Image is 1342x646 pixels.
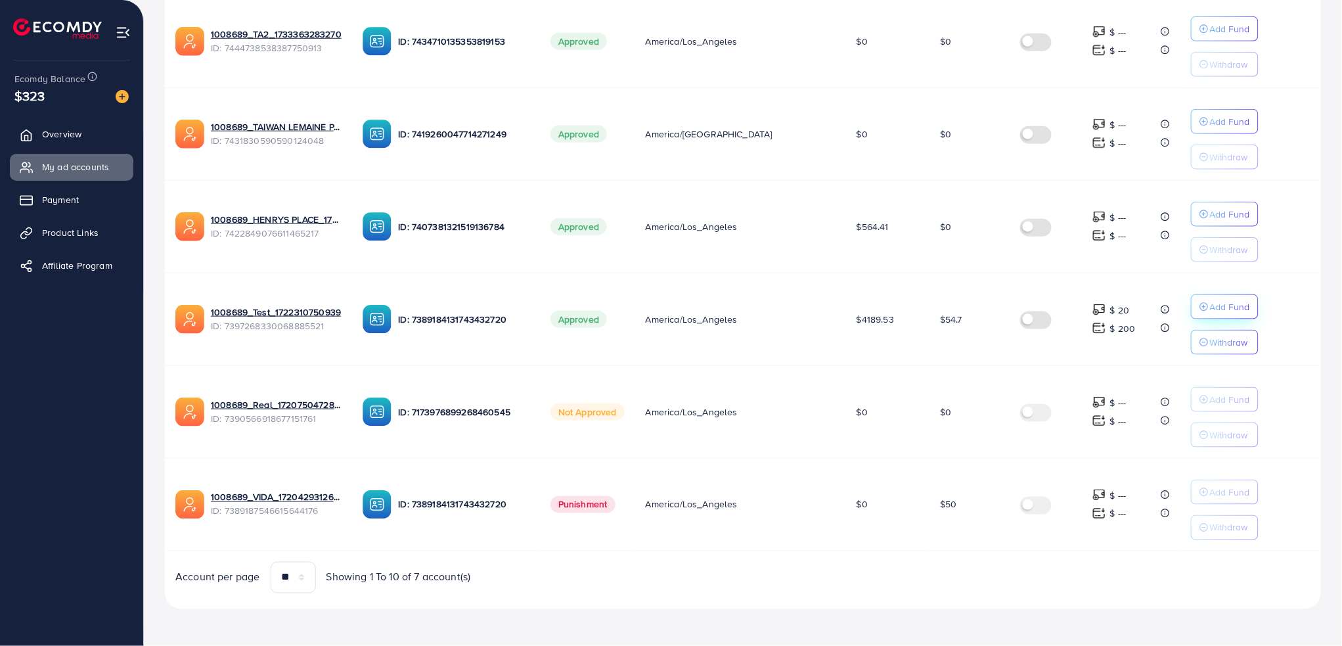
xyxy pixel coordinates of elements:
img: top-up amount [1092,43,1106,57]
img: ic-ads-acc.e4c84228.svg [175,27,204,56]
p: $ --- [1110,488,1127,503]
p: ID: 7173976899268460545 [398,404,529,420]
button: Add Fund [1191,109,1259,134]
span: Not Approved [550,404,625,421]
img: top-up amount [1092,118,1106,131]
img: ic-ads-acc.e4c84228.svg [175,305,204,334]
p: ID: 7434710135353819153 [398,34,529,49]
p: Withdraw [1210,149,1248,165]
button: Add Fund [1191,202,1259,227]
button: Add Fund [1191,387,1259,412]
span: My ad accounts [42,160,109,173]
a: My ad accounts [10,154,133,180]
span: $0 [857,405,868,419]
span: $323 [14,86,45,105]
span: ID: 7431830590590124048 [211,134,342,147]
button: Withdraw [1191,423,1259,448]
img: ic-ads-acc.e4c84228.svg [175,490,204,519]
img: ic-ba-acc.ded83a64.svg [363,305,391,334]
span: Approved [550,218,607,235]
iframe: Chat [1286,587,1332,636]
p: ID: 7389184131743432720 [398,497,529,513]
p: Add Fund [1210,21,1250,37]
img: top-up amount [1092,414,1106,428]
p: $ 200 [1110,321,1136,336]
button: Add Fund [1191,16,1259,41]
p: Withdraw [1210,335,1248,350]
p: $ --- [1110,413,1127,429]
span: Approved [550,126,607,143]
span: $0 [940,220,951,233]
div: <span class='underline'>1008689_TA2_1733363283270</span></br>7444738538387750913 [211,28,342,55]
button: Withdraw [1191,145,1259,170]
img: ic-ba-acc.ded83a64.svg [363,490,391,519]
img: ic-ads-acc.e4c84228.svg [175,212,204,241]
p: $ --- [1110,506,1127,522]
span: $0 [857,35,868,48]
img: ic-ads-acc.e4c84228.svg [175,120,204,149]
p: ID: 7407381321519136784 [398,219,529,235]
p: Add Fund [1210,114,1250,129]
p: $ --- [1110,135,1127,151]
div: <span class='underline'>1008689_Real_1720750472829</span></br>7390566918677151761 [211,398,342,425]
img: image [116,90,129,103]
div: <span class='underline'>1008689_VIDA_1720429312666</span></br>7389187546615644176 [211,491,342,518]
span: America/Los_Angeles [646,313,738,326]
span: ID: 7422849076611465217 [211,227,342,240]
img: top-up amount [1092,303,1106,317]
p: Withdraw [1210,427,1248,443]
span: America/[GEOGRAPHIC_DATA] [646,127,772,141]
p: $ --- [1110,43,1127,58]
p: $ --- [1110,210,1127,225]
span: $0 [857,127,868,141]
span: ID: 7397268330068885521 [211,319,342,333]
p: Withdraw [1210,57,1248,72]
p: ID: 7419260047714271249 [398,126,529,142]
a: 1008689_TAIWAN LEMAINE PATTON_1730357905537 [211,120,342,133]
span: Account per page [175,570,260,585]
span: Overview [42,127,81,141]
span: $564.41 [857,220,889,233]
div: <span class='underline'>1008689_Test_1722310750939</span></br>7397268330068885521 [211,306,342,333]
a: 1008689_Test_1722310750939 [211,306,341,319]
button: Add Fund [1191,294,1259,319]
span: $0 [940,35,951,48]
img: ic-ba-acc.ded83a64.svg [363,398,391,427]
div: <span class='underline'>1008689_TAIWAN LEMAINE PATTON_1730357905537</span></br>7431830590590124048 [211,120,342,147]
span: $4189.53 [857,313,894,326]
span: Affiliate Program [42,259,112,272]
p: ID: 7389184131743432720 [398,311,529,327]
p: Add Fund [1210,484,1250,500]
span: America/Los_Angeles [646,498,738,511]
button: Add Fund [1191,480,1259,505]
div: <span class='underline'>1008689_HENRYS PLACE_1728266752634</span></br>7422849076611465217 [211,213,342,240]
p: $ --- [1110,117,1127,133]
img: logo [13,18,102,39]
button: Withdraw [1191,515,1259,540]
img: top-up amount [1092,321,1106,335]
img: top-up amount [1092,396,1106,409]
img: ic-ba-acc.ded83a64.svg [363,120,391,149]
p: $ --- [1110,24,1127,40]
span: $0 [940,127,951,141]
span: Punishment [550,496,615,513]
p: Withdraw [1210,242,1248,258]
a: 1008689_TA2_1733363283270 [211,28,342,41]
span: ID: 7444738538387750913 [211,41,342,55]
p: Withdraw [1210,520,1248,536]
img: ic-ads-acc.e4c84228.svg [175,398,204,427]
a: Affiliate Program [10,252,133,279]
span: Payment [42,193,79,206]
a: 1008689_VIDA_1720429312666 [211,491,342,504]
span: Approved [550,33,607,50]
img: top-up amount [1092,229,1106,242]
button: Withdraw [1191,330,1259,355]
a: Product Links [10,219,133,246]
p: Add Fund [1210,392,1250,407]
span: Approved [550,311,607,328]
a: 1008689_HENRYS PLACE_1728266752634 [211,213,342,226]
button: Withdraw [1191,52,1259,77]
img: top-up amount [1092,25,1106,39]
span: $0 [940,405,951,419]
